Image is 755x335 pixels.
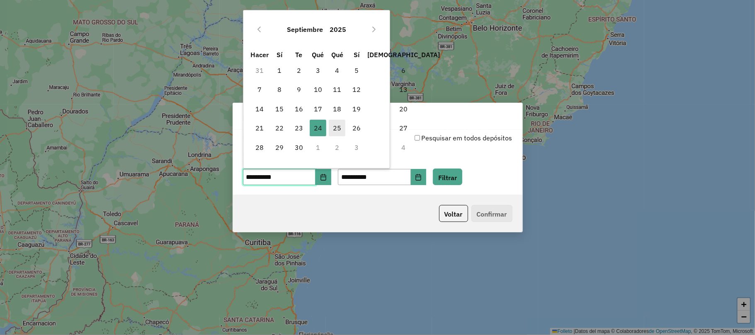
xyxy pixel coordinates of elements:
[275,124,284,132] font: 22
[277,51,282,59] font: Sí
[314,124,322,132] font: 24
[402,66,406,75] font: 6
[400,105,408,113] font: 20
[295,124,303,132] font: 23
[297,66,301,75] font: 2
[289,80,308,99] td: 9
[328,118,347,137] td: 25
[328,137,347,157] td: 2
[275,105,284,113] font: 15
[312,51,324,59] font: Qué
[270,99,289,118] td: 15
[347,61,366,80] td: 5
[250,51,269,59] font: Hacer
[270,118,289,137] td: 22
[347,137,366,157] td: 3
[314,85,322,94] font: 10
[275,143,284,152] font: 29
[367,23,381,36] button: Mes próximo
[295,143,303,152] font: 30
[352,105,361,113] font: 19
[249,137,270,157] td: 28
[328,61,347,80] td: 4
[433,169,462,186] button: Filtrar
[257,85,262,94] font: 7
[270,80,289,99] td: 8
[326,19,350,39] button: Elija el año
[255,143,264,152] font: 28
[333,105,341,113] font: 18
[314,105,322,113] font: 17
[331,51,343,59] font: Qué
[352,124,361,132] font: 26
[366,80,441,99] td: 13
[287,25,323,34] font: Septiembre
[297,85,301,94] font: 9
[289,99,308,118] td: 16
[249,118,270,137] td: 21
[438,173,457,181] font: Filtrar
[411,169,427,186] button: Elija fecha
[316,169,331,186] button: Elija fecha
[400,85,408,94] font: 13
[284,19,326,39] button: Elija mes
[328,99,347,118] td: 18
[295,51,302,59] font: Te
[295,105,303,113] font: 16
[277,66,282,75] font: 1
[328,80,347,99] td: 11
[289,137,308,157] td: 30
[249,99,270,118] td: 14
[366,137,441,157] td: 4
[400,124,408,132] font: 27
[366,61,441,80] td: 6
[352,85,361,94] font: 12
[330,25,346,34] font: 2025
[354,66,359,75] font: 5
[308,118,328,137] td: 24
[439,205,468,222] button: Voltar
[308,137,328,157] td: 1
[347,118,366,137] td: 26
[316,66,320,75] font: 3
[347,99,366,118] td: 19
[255,124,264,132] font: 21
[444,210,463,218] font: Voltar
[289,61,308,80] td: 2
[354,51,359,59] font: Sí
[308,99,328,118] td: 17
[277,85,282,94] font: 8
[270,61,289,80] td: 1
[366,99,441,118] td: 20
[333,85,341,94] font: 11
[347,80,366,99] td: 12
[366,118,441,137] td: 27
[249,80,270,99] td: 7
[333,124,341,132] font: 25
[255,105,264,113] font: 14
[335,66,339,75] font: 4
[243,10,390,169] div: Elija fecha
[249,61,270,80] td: 31
[270,137,289,157] td: 29
[367,51,440,59] font: [DEMOGRAPHIC_DATA]
[422,134,512,142] font: Pesquisar em todos depósitos
[252,23,266,36] button: Mes anterior
[308,80,328,99] td: 10
[308,61,328,80] td: 3
[289,118,308,137] td: 23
